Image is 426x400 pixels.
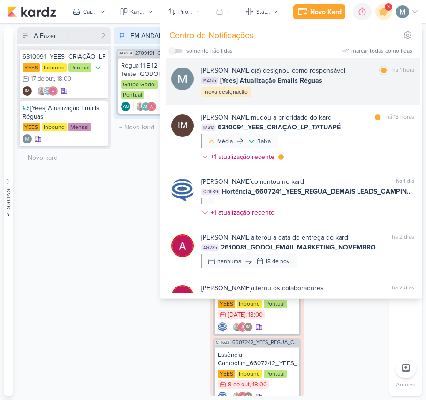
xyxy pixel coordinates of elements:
div: Novo Kard [310,7,342,17]
p: IM [25,89,30,94]
div: Isabella Machado Guimarães [171,114,194,137]
div: há 1 dia [396,177,414,187]
div: , 18:00 [250,382,267,388]
img: Caroline Traven De Andrade [43,86,52,96]
img: Iara Santos [232,322,242,332]
b: [PERSON_NAME] [201,67,251,75]
div: 17 de out [31,76,54,82]
span: CT1689 [201,189,220,195]
div: nenhuma [217,257,241,265]
span: AG204 [118,51,133,56]
img: kardz.app [8,6,56,17]
img: Mariana Amorim [171,68,194,90]
img: Mariana Amorim [23,134,32,143]
div: Pontual [264,300,287,308]
div: alterou os colaboradores [201,283,324,293]
div: Inbound [42,63,67,72]
span: 2610081_GODOI_EMAIL MARKETING_NOVEMBRO [221,242,376,252]
span: 6310091_YEES_CRIAÇÃO_LP_TATUAPÉ [218,122,341,132]
p: AG [143,105,149,109]
div: nova designação [201,87,251,97]
div: comentou no kard [201,177,304,187]
img: Caroline Traven De Andrade [171,179,194,201]
div: Centro de Notificações [169,29,253,42]
p: Arquivo [396,380,416,389]
div: , 18:00 [54,76,71,82]
div: Pessoas [4,188,13,216]
p: AG [123,105,129,109]
div: Colaboradores: Iara Santos, Alessandra Gomes, Isabella Machado Guimarães [230,322,253,332]
div: Régua 11 E 12 | Disparo Teste_GODOI_EMAIL MARKETING_OUTUBRO [121,61,200,78]
div: somente não lidas [186,46,233,55]
div: YEES [218,300,235,308]
div: Criador(a): Caroline Traven De Andrade [218,322,227,332]
div: Pontual [264,370,287,378]
div: Pontual [121,91,144,99]
img: Alessandra Gomes [238,322,247,332]
input: + Novo kard [19,151,109,165]
div: Colaboradores: Iara Santos, Aline Gimenez Graciano, Alessandra Gomes [133,102,156,111]
p: IM [246,395,251,400]
div: +1 atualização recente [211,152,276,162]
div: Essência Campolim_6607242_YEES_REGUA_COMPRADORES_CAMPINAS_SOROCABA [218,351,297,368]
div: 2 [98,31,109,41]
b: [PERSON_NAME] [201,284,251,292]
div: Pontual [68,63,91,72]
div: o(a) designou como responsável [201,66,345,75]
div: há 1 hora [392,66,414,75]
div: Criador(a): Mariana Amorim [23,134,32,143]
div: , 18:00 [245,312,263,318]
div: mudou a prioridade do kard [201,113,332,122]
b: [PERSON_NAME] [201,234,251,242]
b: [PERSON_NAME] [201,113,251,121]
div: Criador(a): Isabella Machado Guimarães [23,86,32,96]
div: Inbound [237,370,262,378]
img: Iara Santos [136,102,145,111]
span: 6607242_YEES_REGUA_COMPRADORES_CAMPINAS_SOROCABA [232,340,299,345]
img: Alessandra Gomes [147,102,156,111]
img: Caroline Traven De Andrade [218,322,227,332]
div: Aline Gimenez Graciano [121,102,130,111]
span: 2709191_GODOI_EMAIL MARKETING_OUTUBRO [135,51,203,56]
p: IM [178,119,188,132]
div: Isabella Machado Guimarães [243,322,253,332]
span: Hortência_6607241_YEES_REGUA_DEMAIS LEADS_CAMPINAS_SOROCABA [222,187,414,196]
div: +1 atualização recente [211,208,276,218]
div: 18 de nov [266,257,289,265]
img: Alessandra Gomes [171,234,194,257]
div: alterou a data de entrega do kard [201,233,348,242]
div: Aline Gimenez Graciano [141,102,151,111]
div: há 18 horas [386,113,414,122]
b: [PERSON_NAME] [201,178,251,186]
div: 6310091_YEES_CRIAÇÃO_LP_TATUAPÉ [23,53,105,61]
div: Prioridade Baixa [93,63,103,72]
div: marcar todas como lidas [351,46,412,55]
div: há 2 dias [392,233,414,242]
div: Criador(a): Aline Gimenez Graciano [121,102,130,111]
div: YEES [23,63,40,72]
div: há 2 dias [392,283,414,293]
div: 8 de out [228,382,250,388]
div: Grupo Godoi [121,80,158,89]
p: IM [246,325,251,330]
button: Pessoas [4,27,13,396]
div: Inbound [237,300,262,308]
span: 3 [387,3,390,11]
div: YEES [218,370,235,378]
span: CT1633 [215,340,230,345]
div: Mensal [68,123,91,131]
img: Mariana Amorim [396,5,409,18]
div: Média [217,137,233,145]
div: YEES [23,123,40,131]
img: Alessandra Gomes [48,86,58,96]
button: Novo Kard [293,4,345,19]
div: [DATE] [228,312,245,318]
span: [Yees] Atualização Emails Réguas [220,75,322,85]
img: Iara Santos [37,86,46,96]
span: IM313 [201,124,216,131]
span: AG235 [201,244,219,251]
img: Alessandra Gomes [171,285,194,308]
div: [Yees] Atualização Emails Réguas [23,104,105,121]
div: Inbound [42,123,67,131]
input: + Novo kard [115,121,205,134]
